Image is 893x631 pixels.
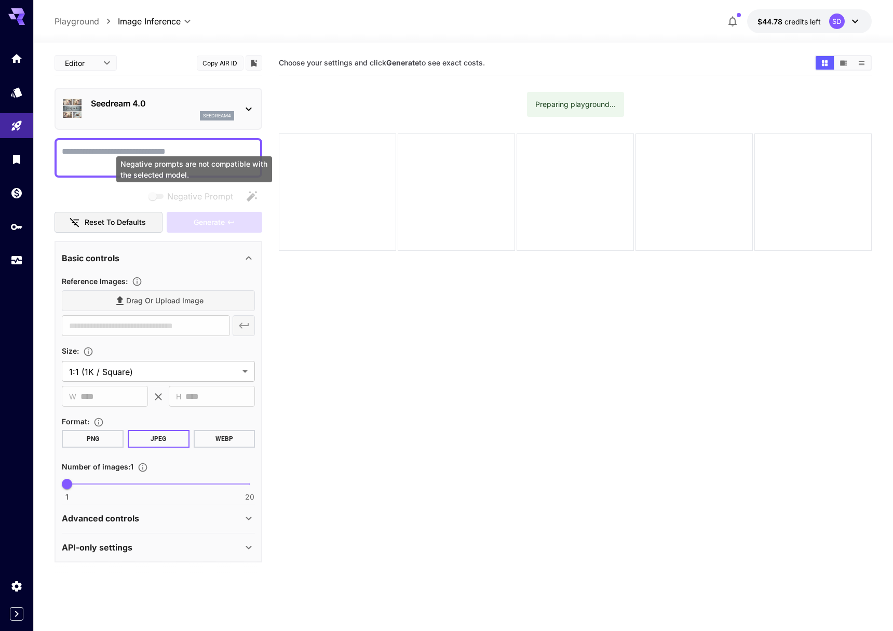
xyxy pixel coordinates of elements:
button: Copy AIR ID [197,56,243,71]
button: Adjust the dimensions of the generated image by specifying its width and height in pixels, or sel... [79,346,98,357]
div: SD [829,14,845,29]
span: Choose your settings and click to see exact costs. [279,58,485,67]
button: PNG [62,430,124,448]
button: $44.77909SD [747,9,872,33]
span: Format : [62,417,89,426]
p: Advanced controls [62,512,139,525]
button: WEBP [194,430,255,448]
p: Seedream 4.0 [91,97,234,110]
button: Reset to defaults [55,212,163,233]
div: Library [10,153,23,166]
span: Number of images : 1 [62,462,133,471]
p: seedream4 [203,112,231,119]
span: Image Inference [118,15,181,28]
span: W [69,391,76,402]
div: Advanced controls [62,506,255,531]
button: Add to library [249,57,259,69]
div: $44.77909 [757,16,821,27]
span: credits left [784,17,821,26]
span: 1 [65,492,69,502]
div: Negative prompts are not compatible with the selected model. [116,156,272,182]
div: Show media in grid viewShow media in video viewShow media in list view [815,55,872,71]
div: API-only settings [62,535,255,560]
span: 1:1 (1K / Square) [69,366,238,378]
button: Show media in video view [834,56,853,70]
div: Seedream 4.0seedream4 [62,93,255,125]
a: Playground [55,15,99,28]
span: Editor [65,58,97,69]
div: Playground [10,119,23,132]
button: Specify how many images to generate in a single request. Each image generation will be charged se... [133,462,152,473]
div: Models [10,86,23,99]
button: Show media in grid view [816,56,834,70]
div: Basic controls [62,246,255,271]
div: API Keys [10,220,23,233]
div: Preparing playground... [535,95,616,114]
b: Generate [386,58,419,67]
span: H [176,391,181,402]
div: Wallet [10,186,23,199]
span: Negative Prompt [167,190,233,203]
button: Expand sidebar [10,607,23,621]
span: $44.78 [757,17,784,26]
button: Show media in list view [853,56,871,70]
button: Upload a reference image to guide the result. This is needed for Image-to-Image or Inpainting. Su... [128,276,146,287]
nav: breadcrumb [55,15,118,28]
div: Usage [10,254,23,267]
button: JPEG [128,430,190,448]
p: API-only settings [62,541,132,554]
span: Reference Images : [62,277,128,286]
p: Basic controls [62,252,119,264]
span: 20 [245,492,254,502]
span: Size : [62,346,79,355]
button: Choose the file format for the output image. [89,417,108,427]
span: Negative prompts are not compatible with the selected model. [146,190,241,203]
div: Settings [10,580,23,593]
div: Home [10,52,23,65]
